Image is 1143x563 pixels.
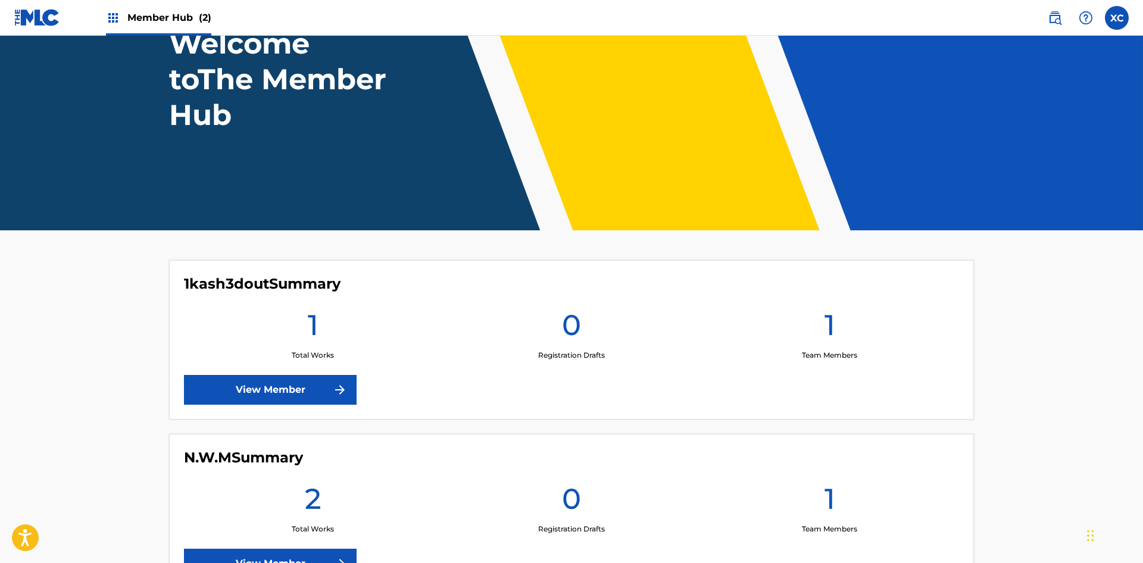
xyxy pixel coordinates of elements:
img: f7272a7cc735f4ea7f67.svg [333,383,347,397]
h1: 0 [562,307,581,350]
div: User Menu [1105,6,1129,30]
h1: 1 [825,481,835,524]
p: Registration Drafts [538,350,605,361]
p: Team Members [802,524,857,534]
a: Public Search [1043,6,1067,30]
h1: 1 [825,307,835,350]
p: Total Works [292,350,334,361]
img: help [1079,11,1093,25]
iframe: Resource Center [1110,371,1143,470]
h1: 1 [308,307,318,350]
h1: 0 [562,481,581,524]
span: Member Hub [127,11,211,24]
p: Registration Drafts [538,524,605,534]
h4: N.W.M [184,449,303,467]
img: Top Rightsholders [106,11,120,25]
span: (2) [199,12,211,23]
h1: Welcome to The Member Hub [169,26,392,133]
a: View Member [184,375,357,405]
iframe: Chat Widget [1083,506,1143,563]
div: Help [1074,6,1098,30]
div: Drag [1087,518,1094,553]
p: Total Works [292,524,334,534]
img: MLC Logo [14,9,60,26]
h1: 2 [305,481,321,524]
p: Team Members [802,350,857,361]
img: search [1048,11,1062,25]
h4: 1kash3dout [184,275,341,293]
